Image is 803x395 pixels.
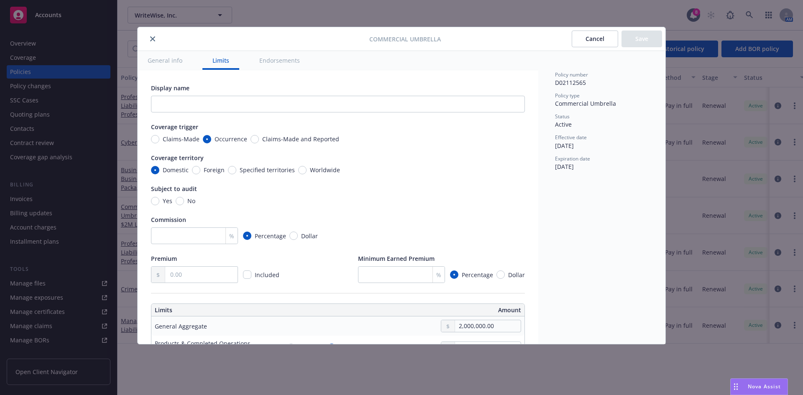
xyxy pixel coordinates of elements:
span: Yes [163,196,172,205]
input: Worldwide [298,166,307,174]
button: Cancel [572,31,618,47]
span: Coverage trigger [151,123,198,131]
span: Policy type [555,92,580,99]
button: General info [138,51,192,70]
th: Amount [342,304,524,316]
span: D02112565 [555,79,586,87]
button: close [148,34,158,44]
span: Premium [151,255,177,262]
span: Expiration date [555,155,590,162]
span: Status [555,113,570,120]
span: Excluded [299,344,324,352]
span: Occurrence [215,135,247,143]
button: Nova Assist [730,378,788,395]
input: Percentage [450,270,458,279]
button: Endorsements [249,51,310,70]
span: Commercial Umbrella [369,35,441,43]
input: Excluded [287,344,295,352]
span: Nova Assist [748,383,781,390]
span: Worldwide [310,166,340,174]
input: Foreign [192,166,200,174]
span: Policy number [555,71,588,78]
span: Included [339,344,364,352]
span: Minimum Earned Premium [358,255,435,262]
span: [DATE] [555,142,574,150]
span: Domestic [163,166,189,174]
span: Commercial Umbrella [555,99,616,107]
span: Coverage territory [151,154,204,162]
input: Occurrence [203,135,211,143]
span: Foreign [204,166,225,174]
input: 0.00 [165,267,238,283]
span: Active [555,120,572,128]
input: Yes [151,197,159,205]
input: Dollar [289,232,298,240]
span: % [229,232,234,240]
input: Claims-Made [151,135,159,143]
span: Claims-Made [163,135,199,143]
span: % [436,270,441,279]
span: Percentage [255,232,286,240]
span: Claims-Made and Reported [262,135,339,143]
div: Drag to move [731,379,741,395]
input: Domestic [151,166,159,174]
span: Included [255,271,279,279]
span: Dollar [508,270,525,279]
input: Claims-Made and Reported [251,135,259,143]
span: Effective date [555,134,587,141]
input: Percentage [243,232,251,240]
input: 0.00 [455,320,521,332]
span: No [187,196,195,205]
span: Subject to audit [151,185,197,193]
span: Commission [151,216,186,224]
div: General Aggregate [155,322,207,331]
input: 0.00 [455,342,521,354]
span: [DATE] [555,163,574,171]
input: Specified territories [228,166,236,174]
span: Specified territories [240,166,295,174]
button: Clear [366,342,388,354]
span: Dollar [301,232,318,240]
button: Limits [202,51,239,70]
span: Percentage [462,270,493,279]
input: Included [327,344,336,352]
input: No [176,197,184,205]
span: Display name [151,84,189,92]
th: Limits [151,304,301,316]
input: Dollar [496,270,505,279]
div: Products & Completed Operations Aggregate [155,339,274,357]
